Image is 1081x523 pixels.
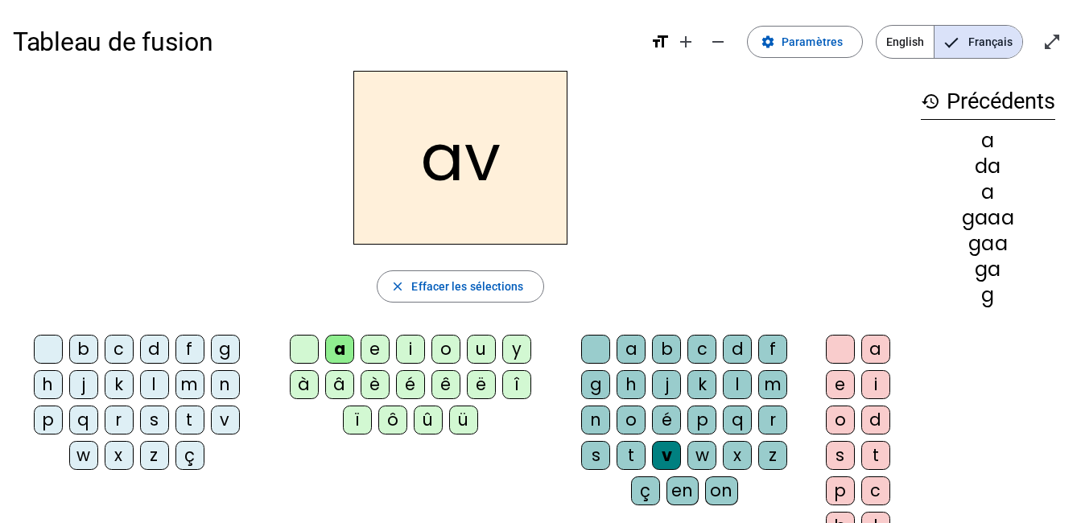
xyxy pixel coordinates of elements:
div: t [617,441,646,470]
div: x [105,441,134,470]
div: i [396,335,425,364]
div: k [687,370,716,399]
div: s [140,406,169,434]
div: à [290,370,319,399]
div: b [652,335,681,364]
div: h [34,370,63,399]
div: p [687,406,716,434]
mat-icon: open_in_full [1042,32,1062,51]
div: v [211,406,240,434]
div: a [617,335,646,364]
div: e [826,370,855,399]
button: Effacer les sélections [377,270,543,303]
div: gaaa [921,208,1055,228]
div: é [652,406,681,434]
div: gaa [921,234,1055,253]
div: c [687,335,716,364]
div: c [105,335,134,364]
div: j [69,370,98,399]
div: c [861,476,890,505]
div: p [34,406,63,434]
div: u [467,335,496,364]
div: ga [921,260,1055,279]
div: g [581,370,610,399]
div: è [361,370,390,399]
div: t [861,441,890,470]
div: ç [175,441,204,470]
div: o [617,406,646,434]
button: Paramètres [747,26,863,58]
div: f [758,335,787,364]
span: English [877,26,934,58]
mat-icon: close [390,279,405,294]
div: m [758,370,787,399]
div: l [723,370,752,399]
div: ï [343,406,372,434]
mat-icon: format_size [650,32,670,51]
div: f [175,335,204,364]
div: e [361,335,390,364]
div: p [826,476,855,505]
div: ê [431,370,460,399]
div: da [921,157,1055,176]
div: é [396,370,425,399]
mat-icon: history [921,92,940,111]
div: q [69,406,98,434]
mat-button-toggle-group: Language selection [876,25,1023,59]
div: â [325,370,354,399]
div: en [666,476,699,505]
mat-icon: add [676,32,695,51]
div: h [617,370,646,399]
span: Paramètres [782,32,843,51]
div: y [502,335,531,364]
mat-icon: settings [761,35,775,49]
div: î [502,370,531,399]
div: w [69,441,98,470]
div: z [140,441,169,470]
div: x [723,441,752,470]
div: r [758,406,787,434]
h1: Tableau de fusion [13,16,637,68]
div: t [175,406,204,434]
div: û [414,406,443,434]
div: z [758,441,787,470]
div: b [69,335,98,364]
div: o [826,406,855,434]
button: Entrer en plein écran [1036,26,1068,58]
div: i [861,370,890,399]
div: o [431,335,460,364]
div: s [826,441,855,470]
div: d [140,335,169,364]
div: g [211,335,240,364]
div: d [723,335,752,364]
div: s [581,441,610,470]
div: ü [449,406,478,434]
div: a [325,335,354,364]
button: Augmenter la taille de la police [670,26,702,58]
div: j [652,370,681,399]
div: v [652,441,681,470]
div: a [921,183,1055,202]
span: Français [935,26,1022,58]
div: a [921,131,1055,150]
div: n [581,406,610,434]
div: k [105,370,134,399]
div: a [861,335,890,364]
h3: Précédents [921,84,1055,120]
div: on [705,476,738,505]
div: ô [378,406,407,434]
div: r [105,406,134,434]
mat-icon: remove [708,32,728,51]
div: l [140,370,169,399]
button: Diminuer la taille de la police [702,26,734,58]
span: Effacer les sélections [411,277,523,296]
div: ë [467,370,496,399]
h2: av [353,71,567,245]
div: n [211,370,240,399]
div: w [687,441,716,470]
div: q [723,406,752,434]
div: d [861,406,890,434]
div: ç [631,476,660,505]
div: g [921,286,1055,305]
div: m [175,370,204,399]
